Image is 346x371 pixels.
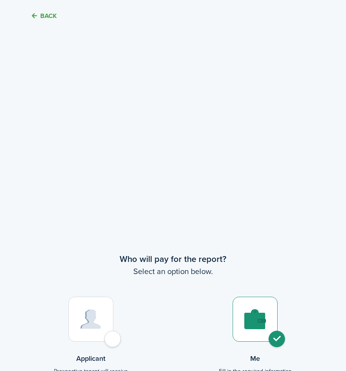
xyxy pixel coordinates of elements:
button: Back [30,12,57,20]
wizard-step-header-description: Select an option below. [9,265,337,277]
img: Applicant [81,310,101,329]
control-radio-card-title: Me [218,353,292,364]
wizard-step-header-title: Who will pay for the report? [9,253,337,265]
img: Me [244,309,266,329]
control-radio-card-title: Applicant [54,353,128,364]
